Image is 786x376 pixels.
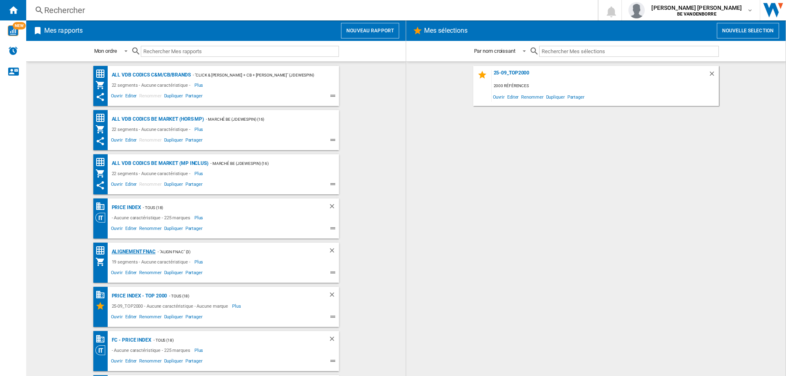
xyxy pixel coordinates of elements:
[8,46,18,56] img: alerts-logo.svg
[8,25,18,36] img: wise-card.svg
[492,91,506,102] span: Ouvrir
[124,313,138,323] span: Editer
[184,180,204,190] span: Partager
[138,269,163,279] span: Renommer
[184,225,204,234] span: Partager
[194,345,205,355] span: Plus
[110,92,124,102] span: Ouvrir
[95,180,105,190] ng-md-icon: Ce rapport a été partagé avec vous
[95,157,110,167] div: Matrice des prix
[95,345,110,355] div: Vision Catégorie
[95,69,110,79] div: Matrice des prix
[138,313,163,323] span: Renommer
[163,92,184,102] span: Dupliquer
[95,245,110,256] div: Matrice des prix
[138,92,163,102] span: Renommer
[717,23,779,38] button: Nouvelle selection
[539,46,719,57] input: Rechercher Mes sélections
[492,81,719,91] div: 2000 références
[110,124,194,134] div: 22 segments - Aucune caractéristique -
[194,124,205,134] span: Plus
[110,269,124,279] span: Ouvrir
[110,335,151,345] div: FC - PRICE INDEX
[110,313,124,323] span: Ouvrir
[124,269,138,279] span: Editer
[110,357,124,367] span: Ouvrir
[110,136,124,146] span: Ouvrir
[194,169,205,178] span: Plus
[204,114,322,124] div: - Marché BE (jdewespin) (16)
[184,357,204,367] span: Partager
[95,201,110,212] div: Base 100
[194,213,205,223] span: Plus
[163,269,184,279] span: Dupliquer
[474,48,515,54] div: Par nom croissant
[628,2,645,18] img: profile.jpg
[184,313,204,323] span: Partager
[95,334,110,344] div: Base 100
[110,80,194,90] div: 22 segments - Aucune caractéristique -
[184,269,204,279] span: Partager
[95,290,110,300] div: Base 100
[110,114,204,124] div: ALL VDB CODICS BE MARKET (hors MP)
[194,257,205,267] span: Plus
[163,225,184,234] span: Dupliquer
[328,247,339,257] div: Supprimer
[545,91,566,102] span: Dupliquer
[208,158,323,169] div: - Marché BE (jdewespin) (16)
[95,136,105,146] ng-md-icon: Ce rapport a été partagé avec vous
[141,46,339,57] input: Rechercher Mes rapports
[13,22,26,29] span: NEW
[95,80,110,90] div: Mon assortiment
[110,180,124,190] span: Ouvrir
[95,213,110,223] div: Vision Catégorie
[194,80,205,90] span: Plus
[708,70,719,81] div: Supprimer
[141,203,312,213] div: - TOUS (18)
[138,136,163,146] span: Renommer
[163,180,184,190] span: Dupliquer
[110,247,156,257] div: Alignement Fnac
[95,92,105,102] ng-md-icon: Ce rapport a été partagé avec vous
[44,5,576,16] div: Rechercher
[124,225,138,234] span: Editer
[95,257,110,267] div: Mon assortiment
[151,335,312,345] div: - TOUS (18)
[232,301,242,311] span: Plus
[163,136,184,146] span: Dupliquer
[138,357,163,367] span: Renommer
[191,70,323,80] div: - "Click & [PERSON_NAME] + CB + [PERSON_NAME]" (jdewespin) (11)
[156,247,312,257] div: - "Align Fnac" (3)
[110,225,124,234] span: Ouvrir
[95,301,110,311] div: Mes Sélections
[341,23,399,38] button: Nouveau rapport
[422,23,469,38] h2: Mes sélections
[138,225,163,234] span: Renommer
[328,203,339,213] div: Supprimer
[124,357,138,367] span: Editer
[163,313,184,323] span: Dupliquer
[328,291,339,301] div: Supprimer
[677,11,716,17] b: BE VANDENBORRE
[328,335,339,345] div: Supprimer
[43,23,84,38] h2: Mes rapports
[94,48,117,54] div: Mon ordre
[506,91,520,102] span: Editer
[651,4,742,12] span: [PERSON_NAME] [PERSON_NAME]
[110,203,141,213] div: PRICE INDEX
[184,136,204,146] span: Partager
[184,92,204,102] span: Partager
[110,345,194,355] div: - Aucune caractéristique - 225 marques
[110,70,191,80] div: ALL VDB CODICS C&M/CB/BRANDS
[110,291,167,301] div: PRICE INDEX - Top 2000
[163,357,184,367] span: Dupliquer
[110,213,194,223] div: - Aucune caractéristique - 225 marques
[167,291,312,301] div: - TOUS (18)
[138,180,163,190] span: Renommer
[95,113,110,123] div: Matrice des prix
[124,180,138,190] span: Editer
[110,169,194,178] div: 22 segments - Aucune caractéristique -
[492,70,708,81] div: 25-09_TOP2000
[566,91,586,102] span: Partager
[110,257,194,267] div: 19 segments - Aucune caractéristique -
